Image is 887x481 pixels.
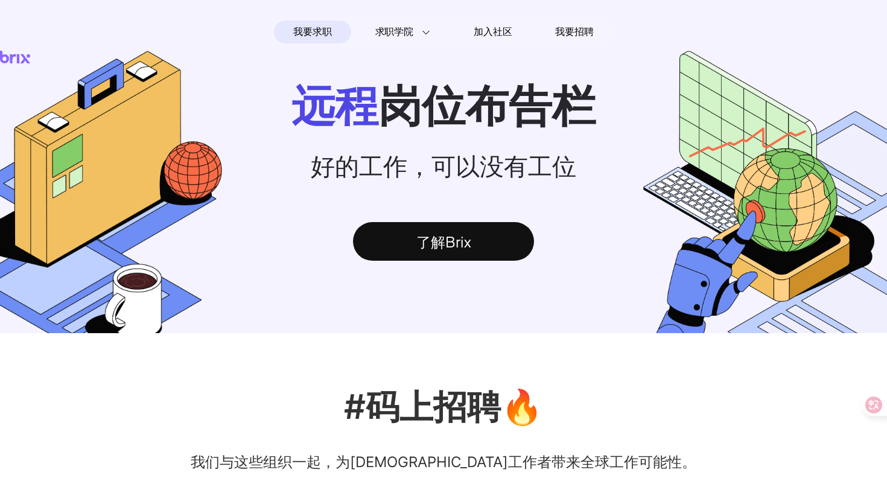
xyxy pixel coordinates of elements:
[291,79,378,132] span: 远程
[555,25,593,39] span: 我要招聘
[353,222,534,261] div: 了解Brix
[474,22,512,42] span: 加入社区
[375,25,413,39] span: 求职学院
[293,22,331,42] span: 我要求职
